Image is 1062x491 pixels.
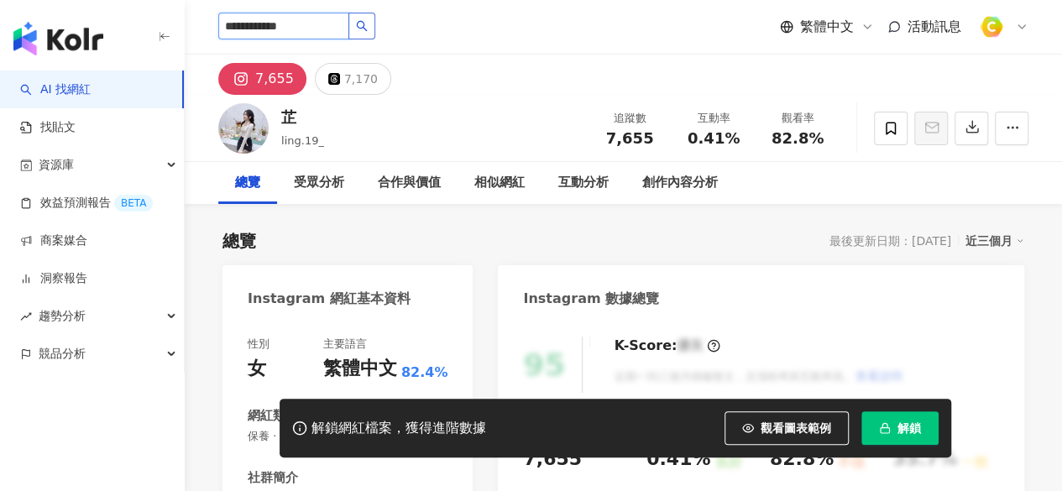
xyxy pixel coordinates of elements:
a: 找貼文 [20,119,76,136]
div: 最後更新日期：[DATE] [829,234,951,248]
div: 繁體中文 [323,356,397,382]
div: 芷 [281,107,324,128]
button: 解鎖 [861,411,939,445]
div: 總覽 [222,229,256,253]
div: 社群簡介 [248,469,298,487]
div: 近三個月 [965,230,1024,252]
span: 競品分析 [39,335,86,373]
div: 創作內容分析 [642,173,718,193]
div: Instagram 網紅基本資料 [248,290,411,308]
img: %E6%96%B9%E5%BD%A2%E7%B4%94.png [976,11,1007,43]
span: rise [20,311,32,322]
a: 洞察報告 [20,270,87,287]
a: 商案媒合 [20,232,87,249]
div: Instagram 數據總覽 [523,290,659,308]
div: 7,170 [344,67,378,91]
span: ling.19_ [281,134,324,147]
div: 互動率 [682,110,745,127]
span: search [356,20,368,32]
div: 解鎖網紅檔案，獲得進階數據 [311,420,486,437]
div: 性別 [248,337,269,352]
div: 主要語言 [323,337,367,352]
button: 7,170 [315,63,391,95]
div: 總覽 [235,173,260,193]
span: 0.41% [688,130,740,147]
span: 82.8% [772,130,824,147]
div: 女 [248,356,266,382]
div: 7,655 [255,67,294,91]
span: 7,655 [606,129,654,147]
div: 受眾分析 [294,173,344,193]
div: 相似網紅 [474,173,525,193]
div: 7,655 [523,447,582,473]
a: 效益預測報告BETA [20,195,153,212]
a: searchAI 找網紅 [20,81,91,98]
span: 觀看圖表範例 [761,421,831,435]
button: 7,655 [218,63,306,95]
span: 82.4% [401,363,448,382]
span: 繁體中文 [800,18,854,36]
img: KOL Avatar [218,103,269,154]
div: 觀看率 [766,110,829,127]
div: 追蹤數 [598,110,662,127]
img: logo [13,22,103,55]
div: 0.41% [646,447,710,473]
button: 觀看圖表範例 [725,411,849,445]
div: 合作與價值 [378,173,441,193]
span: 趨勢分析 [39,297,86,335]
div: K-Score : [614,337,720,355]
span: 活動訊息 [908,18,961,34]
div: 82.8% [770,447,834,473]
div: 互動分析 [558,173,609,193]
span: 資源庫 [39,146,74,184]
span: 解鎖 [897,421,921,435]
